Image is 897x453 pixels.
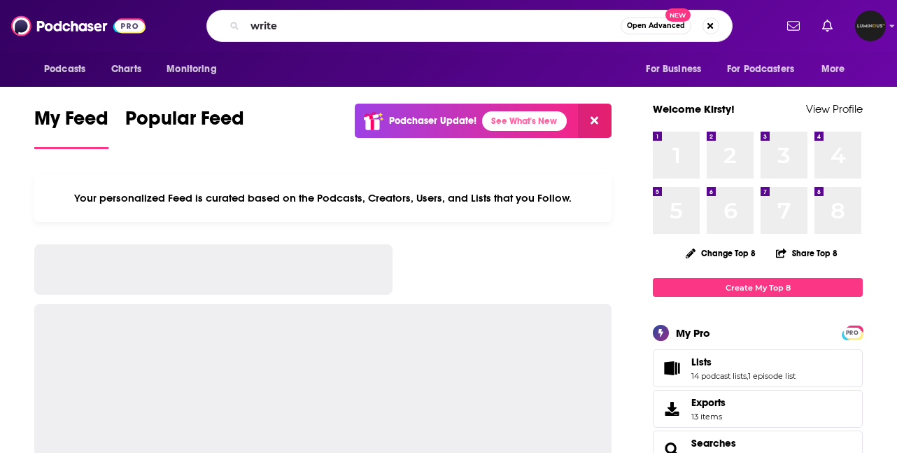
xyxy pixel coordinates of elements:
span: Exports [658,399,686,419]
input: Search podcasts, credits, & more... [245,15,621,37]
a: Show notifications dropdown [782,14,805,38]
img: User Profile [855,11,886,41]
a: Charts [102,56,150,83]
img: Podchaser - Follow, Share and Rate Podcasts [11,13,146,39]
span: For Podcasters [727,60,794,79]
span: Monitoring [167,60,216,79]
span: More [821,60,845,79]
span: Exports [691,396,726,409]
a: 14 podcast lists [691,371,747,381]
button: open menu [636,56,719,83]
button: Change Top 8 [677,244,764,262]
span: PRO [844,328,861,338]
button: Open AdvancedNew [621,18,691,34]
button: open menu [718,56,814,83]
span: Open Advanced [627,22,685,29]
button: open menu [812,56,863,83]
span: For Business [646,60,701,79]
span: New [665,8,691,22]
span: , [747,371,748,381]
span: Lists [691,356,712,368]
a: My Feed [34,106,108,149]
button: Show profile menu [855,11,886,41]
span: Charts [111,60,141,79]
a: Searches [691,437,736,449]
span: Podcasts [44,60,85,79]
p: Podchaser Update! [389,115,476,127]
a: Lists [691,356,796,368]
span: My Feed [34,106,108,139]
a: Show notifications dropdown [817,14,838,38]
button: open menu [157,56,234,83]
button: open menu [34,56,104,83]
a: 1 episode list [748,371,796,381]
a: See What's New [482,111,567,131]
span: 13 items [691,412,726,421]
a: PRO [844,327,861,337]
span: Lists [653,349,863,387]
div: My Pro [676,326,710,340]
div: Your personalized Feed is curated based on the Podcasts, Creators, Users, and Lists that you Follow. [34,174,612,222]
span: Logged in as LuminousPR [855,11,886,41]
a: Create My Top 8 [653,278,863,297]
a: View Profile [806,102,863,116]
a: Welcome Kirsty! [653,102,735,116]
span: Popular Feed [125,106,244,139]
a: Popular Feed [125,106,244,149]
div: Search podcasts, credits, & more... [206,10,733,42]
button: Share Top 8 [775,239,838,267]
a: Exports [653,390,863,428]
a: Lists [658,358,686,378]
